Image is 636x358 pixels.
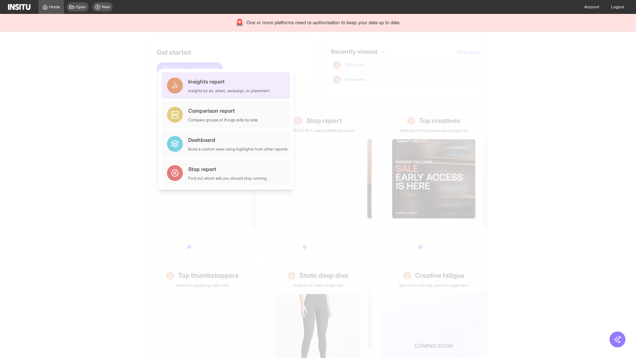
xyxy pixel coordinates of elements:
span: Open [76,4,86,10]
span: One or more platforms need re-authorisation to keep your data up to date. [246,19,400,26]
div: Insights by ad, adset, campaign, or placement [188,88,270,93]
div: Compare groups of things side by side [188,117,258,123]
div: Dashboard [188,136,288,144]
span: New [102,4,110,10]
div: 🚨 [236,18,244,27]
div: Comparison report [188,107,258,115]
span: Home [49,4,60,10]
div: Find out which ads you should stop running [188,176,267,181]
img: Logo [8,4,30,10]
div: Build a custom view using highlights from other reports [188,147,288,152]
div: Insights report [188,78,270,86]
div: Stop report [188,165,267,173]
